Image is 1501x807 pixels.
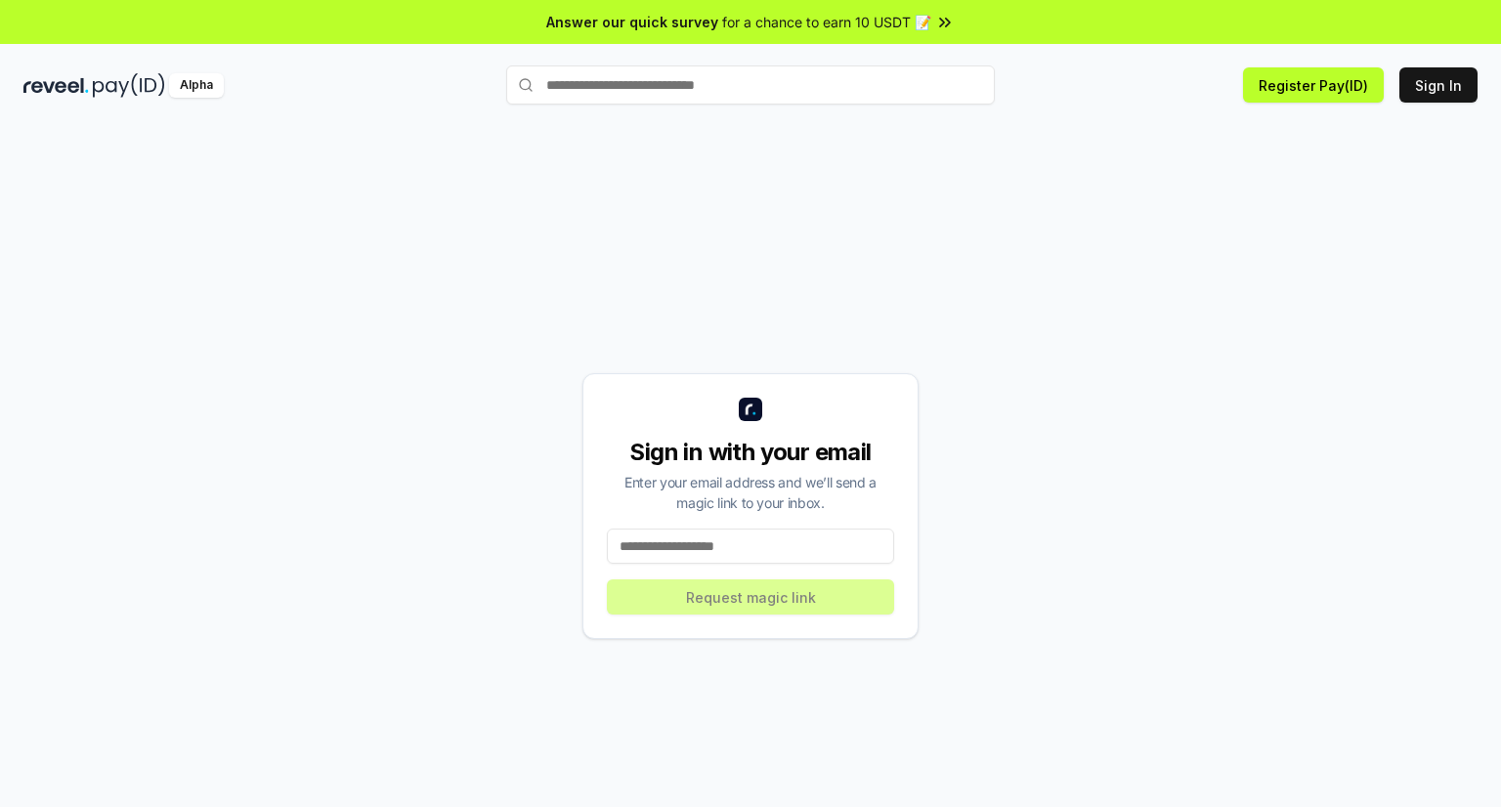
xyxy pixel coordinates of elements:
div: Enter your email address and we’ll send a magic link to your inbox. [607,472,894,513]
div: Alpha [169,73,224,98]
div: Sign in with your email [607,437,894,468]
button: Sign In [1399,67,1478,103]
img: reveel_dark [23,73,89,98]
span: Answer our quick survey [546,12,718,32]
img: pay_id [93,73,165,98]
button: Register Pay(ID) [1243,67,1384,103]
img: logo_small [739,398,762,421]
span: for a chance to earn 10 USDT 📝 [722,12,931,32]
